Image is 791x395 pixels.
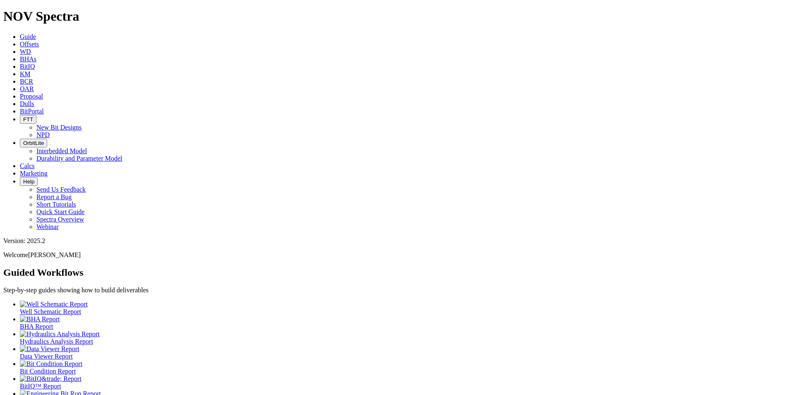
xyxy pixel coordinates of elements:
[20,170,48,177] a: Marketing
[20,139,47,147] button: OrbitLite
[36,186,86,193] a: Send Us Feedback
[36,147,87,154] a: Interbedded Model
[20,316,60,323] img: BHA Report
[20,78,33,85] a: BCR
[20,345,79,353] img: Data Viewer Report
[20,177,38,186] button: Help
[3,251,788,259] p: Welcome
[20,108,44,115] a: BitPortal
[28,251,81,258] span: [PERSON_NAME]
[20,70,31,77] a: KM
[36,124,81,131] a: New Bit Designs
[20,353,73,360] span: Data Viewer Report
[20,383,61,390] span: BitIQ™ Report
[20,162,35,169] a: Calcs
[3,237,788,245] div: Version: 2025.2
[20,338,93,345] span: Hydraulics Analysis Report
[20,323,53,330] span: BHA Report
[20,375,81,383] img: BitIQ&trade; Report
[20,330,100,338] img: Hydraulics Analysis Report
[20,93,43,100] a: Proposal
[20,330,788,345] a: Hydraulics Analysis Report Hydraulics Analysis Report
[3,267,788,278] h2: Guided Workflows
[20,41,39,48] a: Offsets
[20,375,788,390] a: BitIQ&trade; Report BitIQ™ Report
[20,115,36,124] button: FTT
[20,360,82,368] img: Bit Condition Report
[3,287,788,294] p: Step-by-step guides showing how to build deliverables
[3,9,788,24] h1: NOV Spectra
[36,193,72,200] a: Report a Bug
[20,63,35,70] a: BitIQ
[23,178,34,185] span: Help
[23,116,33,123] span: FTT
[20,301,788,315] a: Well Schematic Report Well Schematic Report
[20,48,31,55] a: WD
[36,208,84,215] a: Quick Start Guide
[20,345,788,360] a: Data Viewer Report Data Viewer Report
[36,131,50,138] a: NPD
[23,140,44,146] span: OrbitLite
[20,308,81,315] span: Well Schematic Report
[36,216,84,223] a: Spectra Overview
[20,33,36,40] a: Guide
[36,223,59,230] a: Webinar
[20,360,788,375] a: Bit Condition Report Bit Condition Report
[20,368,76,375] span: Bit Condition Report
[36,155,122,162] a: Durability and Parameter Model
[20,301,88,308] img: Well Schematic Report
[20,316,788,330] a: BHA Report BHA Report
[20,55,36,63] a: BHAs
[20,85,34,92] a: OAR
[20,100,34,107] a: Dulls
[36,201,76,208] a: Short Tutorials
